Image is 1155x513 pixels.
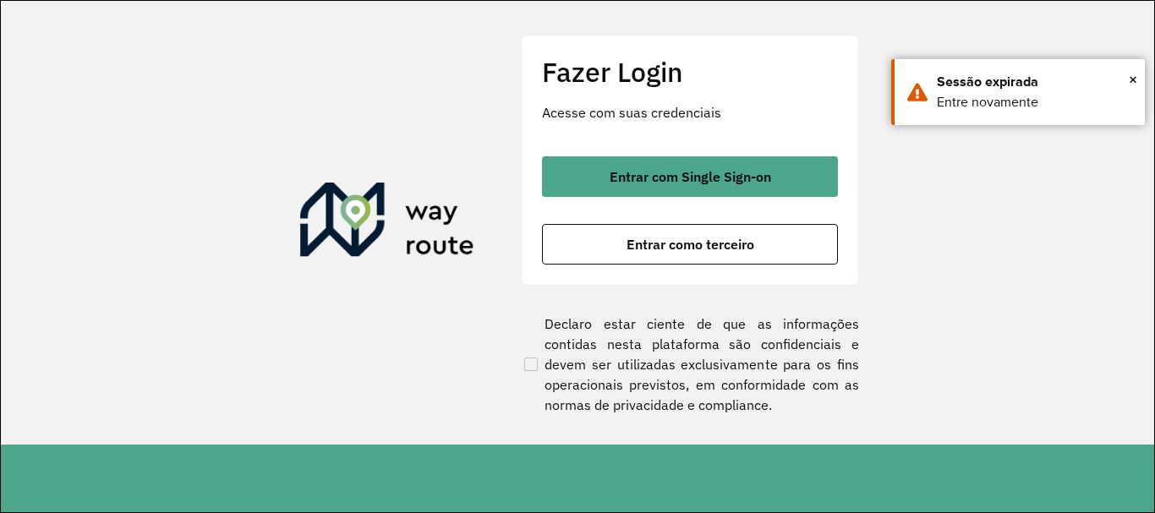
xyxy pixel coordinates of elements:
button: Close [1129,67,1137,92]
span: Entrar com Single Sign-on [610,170,771,183]
button: button [542,156,838,197]
span: Entrar como terceiro [627,237,754,251]
span: × [1129,67,1137,92]
div: Sessão expirada [937,72,1132,92]
h2: Fazer Login [542,56,838,88]
p: Acesse com suas credenciais [542,102,838,123]
label: Declaro estar ciente de que as informações contidas nesta plataforma são confidenciais e devem se... [521,314,859,415]
button: button [542,224,838,265]
div: Entre novamente [937,92,1132,112]
img: Roteirizador AmbevTech [300,183,474,264]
